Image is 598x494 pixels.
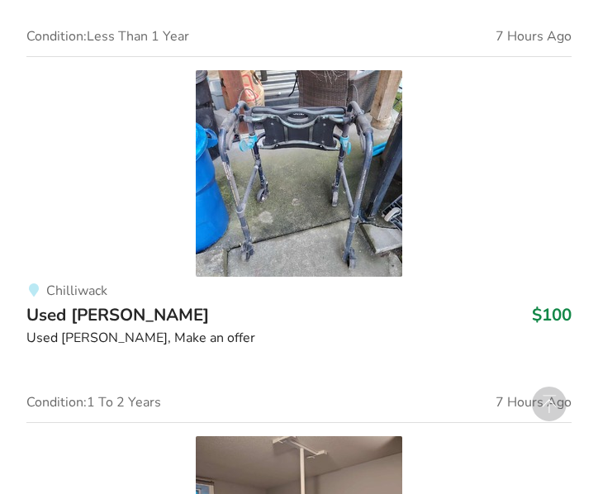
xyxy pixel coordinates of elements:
h3: $100 [532,304,572,325]
a: mobility-used walkerChilliwackUsed [PERSON_NAME]$100Used [PERSON_NAME], Make an offerCondition:1 ... [26,56,572,422]
span: Condition: 1 To 2 Years [26,396,161,409]
span: Condition: Less Than 1 Year [26,30,189,43]
span: Used [PERSON_NAME] [26,303,209,326]
span: 7 Hours Ago [496,396,572,409]
span: 7 Hours Ago [496,30,572,43]
div: Used [PERSON_NAME], Make an offer [26,329,572,348]
span: Chilliwack [46,282,107,300]
img: mobility-used walker [196,70,402,277]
